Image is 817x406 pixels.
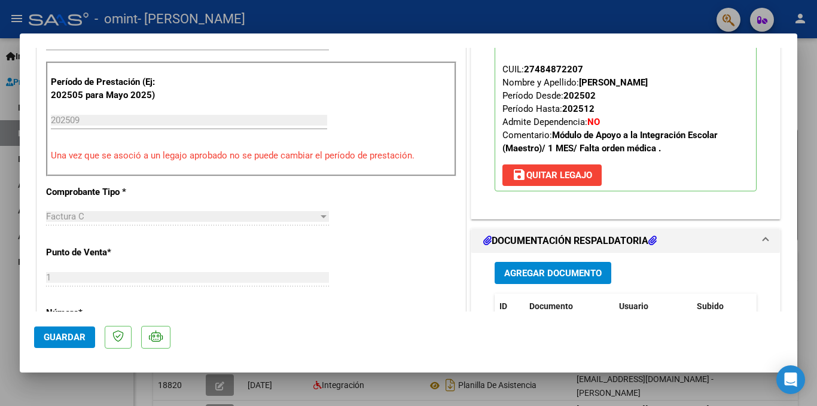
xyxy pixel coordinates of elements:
button: Quitar Legajo [502,164,602,186]
span: Quitar Legajo [512,170,592,181]
strong: [PERSON_NAME] [579,77,648,88]
strong: 202502 [563,90,596,101]
datatable-header-cell: Usuario [614,294,692,319]
span: Factura C [46,211,84,222]
h1: DOCUMENTACIÓN RESPALDATORIA [483,234,657,248]
button: Agregar Documento [495,262,611,284]
span: Usuario [619,301,648,311]
span: Documento [529,301,573,311]
div: 27484872207 [524,63,583,76]
p: Punto de Venta [46,246,169,260]
span: Comentario: [502,130,718,154]
span: ID [499,301,507,311]
mat-expansion-panel-header: DOCUMENTACIÓN RESPALDATORIA [471,229,780,253]
strong: Módulo de Apoyo a la Integración Escolar (Maestro)/ 1 MES/ Falta orden médica . [502,130,718,154]
mat-icon: save [512,167,526,182]
button: Guardar [34,326,95,348]
strong: NO [587,117,600,127]
p: Período de Prestación (Ej: 202505 para Mayo 2025) [51,75,171,102]
div: Open Intercom Messenger [776,365,805,394]
p: Una vez que se asoció a un legajo aprobado no se puede cambiar el período de prestación. [51,149,452,163]
datatable-header-cell: Documento [525,294,614,319]
span: Agregar Documento [504,268,602,279]
datatable-header-cell: ID [495,294,525,319]
span: Subido [697,301,724,311]
span: CUIL: Nombre y Apellido: Período Desde: Período Hasta: Admite Dependencia: [502,64,718,154]
p: Número [46,306,169,320]
p: Comprobante Tipo * [46,185,169,199]
datatable-header-cell: Subido [692,294,752,319]
span: Guardar [44,332,86,343]
strong: 202512 [562,103,595,114]
p: Legajo preaprobado para Período de Prestación: [495,19,757,191]
datatable-header-cell: Acción [752,294,812,319]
